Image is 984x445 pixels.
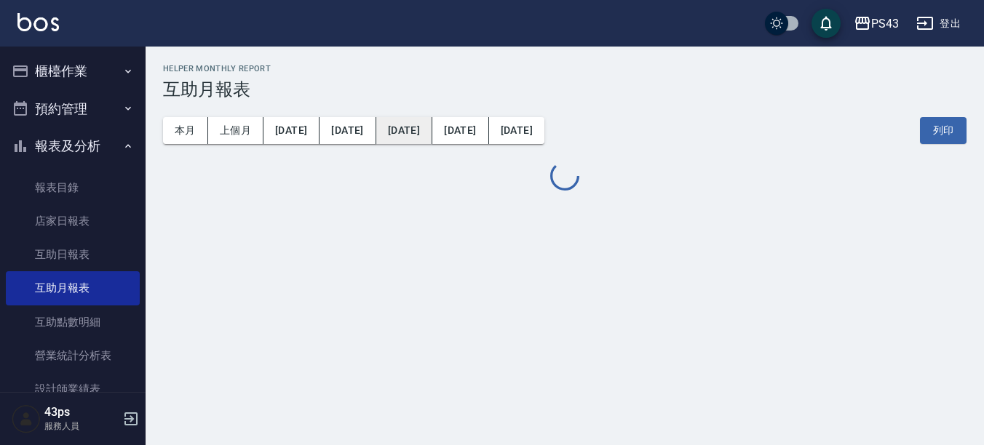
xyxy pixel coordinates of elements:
button: [DATE] [489,117,544,144]
button: [DATE] [263,117,320,144]
button: 本月 [163,117,208,144]
a: 設計師業績表 [6,372,140,406]
h3: 互助月報表 [163,79,967,100]
button: 預約管理 [6,90,140,128]
a: 店家日報表 [6,204,140,238]
button: PS43 [848,9,905,39]
button: [DATE] [320,117,376,144]
h5: 43ps [44,405,119,420]
a: 互助月報表 [6,271,140,305]
button: save [812,9,841,38]
div: PS43 [871,15,899,33]
a: 互助日報表 [6,238,140,271]
a: 互助點數明細 [6,305,140,339]
a: 報表目錄 [6,171,140,204]
button: 報表及分析 [6,127,140,165]
p: 服務人員 [44,420,119,433]
button: 登出 [910,10,967,37]
button: [DATE] [376,117,432,144]
h2: Helper Monthly Report [163,64,967,73]
button: 列印 [920,117,967,144]
a: 營業統計分析表 [6,339,140,372]
button: 櫃檯作業 [6,52,140,90]
img: Logo [17,13,59,31]
button: 上個月 [208,117,263,144]
button: [DATE] [432,117,488,144]
img: Person [12,404,41,433]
